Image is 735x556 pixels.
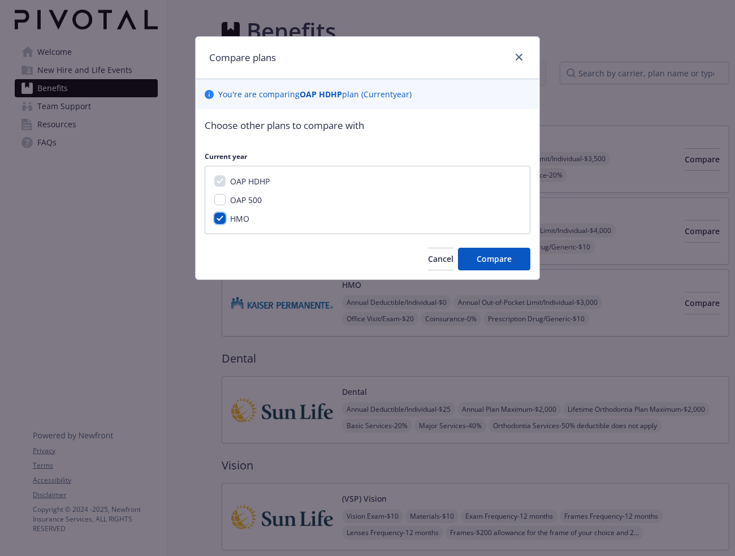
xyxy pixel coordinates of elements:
[477,253,512,264] span: Compare
[209,50,276,65] h1: Compare plans
[230,213,249,224] span: HMO
[205,152,530,161] p: Current year
[218,88,412,100] p: You ' re are comparing plan ( Current year)
[428,248,453,270] button: Cancel
[458,248,530,270] button: Compare
[230,176,270,187] span: OAP HDHP
[512,50,526,64] a: close
[300,89,342,100] b: OAP HDHP
[230,195,262,205] span: OAP 500
[428,253,453,264] span: Cancel
[205,118,530,133] p: Choose other plans to compare with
